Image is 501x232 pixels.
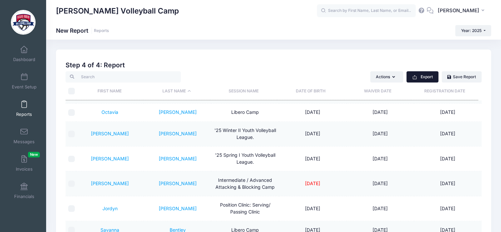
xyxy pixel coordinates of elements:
[414,196,482,221] td: [DATE]
[370,71,403,83] button: Actions
[143,83,210,100] th: Last Name: activate to sort column descending
[16,166,33,172] span: Invoices
[211,196,279,221] td: Position Clinic: Serving/ Passing Clinic
[76,83,143,100] th: First Name: activate to sort column ascending
[94,28,109,33] a: Reports
[66,71,181,83] input: Search
[305,109,320,115] span: [DATE]
[14,194,34,199] span: Financials
[411,83,478,100] th: Registration Date: activate to sort column ascending
[9,97,40,120] a: Reports
[211,171,279,196] td: Intermediate / Advanced Attacking & Blocking Camp
[347,104,414,121] td: [DATE]
[28,152,40,157] span: New
[158,131,196,136] a: [PERSON_NAME]
[414,104,482,121] td: [DATE]
[406,71,438,83] button: Export
[305,156,320,161] span: [DATE]
[9,42,40,65] a: Dashboard
[414,122,482,147] td: [DATE]
[211,104,279,121] td: Libero Camp
[16,112,32,117] span: Reports
[317,4,416,17] input: Search by First Name, Last Name, or Email...
[347,122,414,147] td: [DATE]
[158,181,196,186] a: [PERSON_NAME]
[102,206,118,211] a: Jordyn
[442,71,482,83] a: Save Report
[414,171,482,196] td: [DATE]
[347,171,414,196] td: [DATE]
[347,196,414,221] td: [DATE]
[158,206,196,211] a: [PERSON_NAME]
[414,147,482,171] td: [DATE]
[13,57,35,62] span: Dashboard
[91,131,129,136] a: [PERSON_NAME]
[14,139,35,145] span: Messages
[56,27,109,34] h1: New Report
[210,83,277,100] th: Session Name: activate to sort column ascending
[12,84,37,90] span: Event Setup
[305,181,320,186] span: [DATE]
[211,122,279,147] td: '25 Winter II Youth Volleyball League.
[101,109,118,115] a: Octavia
[66,61,482,69] h2: Step 4 of 4: Report
[433,3,491,18] button: [PERSON_NAME]
[158,156,196,161] a: [PERSON_NAME]
[56,3,179,18] h1: [PERSON_NAME] Volleyball Camp
[11,10,36,35] img: David Rubio Volleyball Camp
[277,83,344,100] th: Date of Birth: activate to sort column ascending
[455,25,491,36] button: Year: 2025
[344,83,411,100] th: Waiver Date: activate to sort column ascending
[438,7,479,14] span: [PERSON_NAME]
[9,152,40,175] a: InvoicesNew
[91,181,129,186] a: [PERSON_NAME]
[305,206,320,211] span: [DATE]
[211,147,279,171] td: '25 Spring I Youth Volleyball League.
[9,70,40,93] a: Event Setup
[9,179,40,202] a: Financials
[305,131,320,136] span: [DATE]
[347,147,414,171] td: [DATE]
[91,156,129,161] a: [PERSON_NAME]
[461,28,482,33] span: Year: 2025
[158,109,196,115] a: [PERSON_NAME]
[9,124,40,148] a: Messages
